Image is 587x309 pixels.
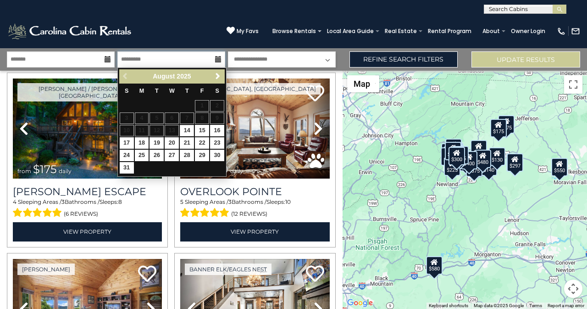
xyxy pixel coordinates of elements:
span: 5 [180,198,183,205]
a: Browse Rentals [268,25,321,38]
button: Toggle fullscreen view [564,75,582,94]
a: Next [212,71,224,82]
span: (6 reviews) [64,208,98,220]
button: Update Results [471,51,580,67]
img: thumbnail_168627805.jpeg [13,79,162,179]
a: 17 [120,137,134,149]
a: 23 [210,137,224,149]
span: 10 [285,198,291,205]
a: Banner Elk/Eagles Nest [185,264,271,275]
span: Next [214,73,222,80]
a: 28 [180,150,194,161]
span: 4 [13,198,17,205]
a: 18 [135,137,149,149]
a: 21 [180,137,194,149]
span: Wednesday [169,88,175,94]
a: Real Estate [380,25,421,38]
a: My Favs [227,26,259,36]
a: View Property [13,222,162,241]
h3: Todd Escape [13,185,162,198]
a: Add to favorites [306,84,324,104]
a: 19 [150,137,164,149]
div: $550 [551,157,568,176]
a: [PERSON_NAME] Escape [13,185,162,198]
span: Sunday [125,88,128,94]
div: $130 [489,147,505,166]
span: from [17,168,31,174]
a: 15 [195,125,209,136]
div: $230 [441,147,458,165]
span: Monday [139,88,144,94]
button: Change map style [347,75,379,92]
a: View Property [180,222,329,241]
a: [PERSON_NAME] [17,264,75,275]
span: 3 [61,198,65,205]
a: [PERSON_NAME] / [PERSON_NAME], [GEOGRAPHIC_DATA] [17,83,162,101]
a: Open this area in Google Maps (opens a new window) [345,297,375,309]
a: Refine Search Filters [349,51,458,67]
div: $140 [481,157,497,175]
a: Owner Login [506,25,550,38]
div: $300 [449,147,465,165]
a: 25 [135,150,149,161]
span: Thursday [185,88,189,94]
a: 27 [165,150,179,161]
a: 16 [210,125,224,136]
div: Sleeping Areas / Bathrooms / Sleeps: [180,198,329,220]
a: 20 [165,137,179,149]
a: About [478,25,504,38]
div: $225 [444,157,461,176]
div: $625 [452,146,469,164]
a: Local Area Guide [322,25,378,38]
a: Rental Program [423,25,476,38]
button: Map camera controls [564,280,582,298]
a: 30 [210,150,224,161]
span: daily [59,168,72,174]
span: daily [230,168,243,174]
img: phone-regular-white.png [557,27,566,36]
a: 14 [180,125,194,136]
span: $175 [33,163,57,176]
div: $400 [461,151,478,169]
a: Add to favorites [138,264,156,284]
span: 2025 [177,73,191,80]
span: 3 [228,198,232,205]
div: $349 [471,140,487,158]
span: Saturday [215,88,219,94]
a: Overlook Pointe [180,185,329,198]
div: $375 [466,158,483,176]
div: $580 [426,256,443,274]
a: 22 [195,137,209,149]
span: Tuesday [155,88,159,94]
span: August [153,73,175,80]
span: Map [354,79,370,89]
div: $175 [490,119,507,137]
span: 8 [118,198,122,205]
a: [GEOGRAPHIC_DATA], [GEOGRAPHIC_DATA] [185,83,321,95]
div: Sleeping Areas / Bathrooms / Sleeps: [13,198,162,220]
a: Terms [529,303,542,308]
div: $175 [498,115,515,133]
a: Add to favorites [306,264,324,284]
span: My Favs [237,27,259,35]
span: Friday [200,88,204,94]
img: Google [345,297,375,309]
a: 26 [150,150,164,161]
a: 24 [120,150,134,161]
div: $425 [445,141,461,160]
div: $297 [507,153,524,172]
button: Keyboard shortcuts [429,303,468,309]
div: $125 [445,138,462,157]
img: White-1-2.png [7,22,134,40]
a: 31 [120,162,134,174]
div: $480 [475,149,491,168]
a: Report a map error [548,303,584,308]
span: Map data ©2025 Google [474,303,524,308]
img: thumbnail_163477009.jpeg [180,79,329,179]
img: mail-regular-white.png [571,27,580,36]
a: 29 [195,150,209,161]
span: (12 reviews) [231,208,267,220]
